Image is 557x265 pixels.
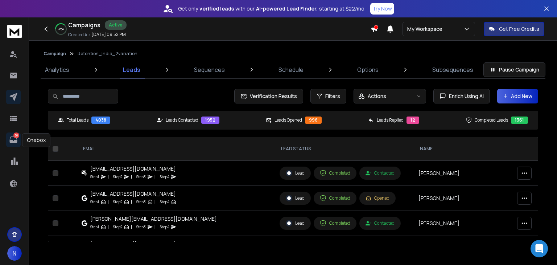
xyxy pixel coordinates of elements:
a: Schedule [274,61,308,78]
strong: verified leads [199,5,234,12]
p: Created At: [68,32,90,38]
button: Verification Results [234,89,303,103]
a: Sequences [190,61,229,78]
p: Leads Contacted [166,117,198,123]
p: | [108,223,109,231]
p: Subsequences [432,65,473,74]
th: EMAIL [77,137,275,161]
p: | [108,173,109,180]
div: Open Intercom Messenger [531,240,548,257]
p: 36 % [58,27,64,31]
td: [PERSON_NAME] [414,186,513,211]
a: Subsequences [428,61,478,78]
td: [PERSON_NAME] [414,161,513,186]
a: Analytics [41,61,74,78]
div: Completed [320,220,350,227]
p: Options [357,65,379,74]
p: Completed Leads [475,117,508,123]
p: Total Leads [67,117,88,123]
p: Step 1 [90,173,99,180]
button: Filters [310,89,346,103]
th: NAME [414,137,513,161]
p: My Workspace [407,25,445,33]
div: Active [105,20,127,30]
p: Step 1 [90,198,99,205]
p: Step 4 [160,173,169,180]
p: Actions [368,93,386,100]
button: Pause Campaign [483,62,545,77]
div: [PERSON_NAME][EMAIL_ADDRESS][DOMAIN_NAME] [90,215,217,223]
p: | [154,223,156,231]
div: 1952 [201,117,219,124]
p: Step 2 [113,198,122,205]
p: | [131,223,132,231]
p: Leads Opened [275,117,302,123]
button: N [7,246,22,261]
span: Verification Results [247,93,297,100]
span: Enrich Using AI [446,93,484,100]
div: 1361 [511,117,528,124]
p: Step 3 [136,223,146,231]
p: Step 3 [136,173,146,180]
div: [EMAIL_ADDRESS][DOMAIN_NAME] [90,240,177,248]
div: Opened [366,195,389,201]
button: Enrich Using AI [433,89,490,103]
p: [DATE] 09:52 PM [91,32,126,37]
button: Campaign [44,51,66,57]
a: Options [353,61,383,78]
p: Step 2 [113,223,122,231]
p: Leads [123,65,140,74]
th: LEAD STATUS [275,137,414,161]
div: Completed [320,170,350,176]
p: Analytics [45,65,69,74]
p: Leads Replied [377,117,404,123]
div: Contacted [366,170,395,176]
div: Onebox [22,133,50,147]
div: [EMAIL_ADDRESS][DOMAIN_NAME] [90,165,177,172]
button: Try Now [370,3,394,15]
p: Sequences [194,65,225,74]
button: Add New [497,89,538,103]
div: Lead [286,170,305,176]
span: Filters [325,93,340,100]
a: Leads [119,61,145,78]
div: 4038 [91,117,110,124]
p: Step 3 [136,198,146,205]
p: | [154,198,156,205]
td: [PERSON_NAME] [414,211,513,236]
p: Get Free Credits [499,25,539,33]
td: [PERSON_NAME] [414,236,513,261]
div: Lead [286,195,305,201]
p: Step 4 [160,223,169,231]
strong: AI-powered Lead Finder, [256,5,318,12]
div: 12 [407,117,419,124]
p: | [154,173,156,180]
p: Step 4 [160,198,169,205]
p: Get only with our starting at $22/mo [178,5,364,12]
p: 30 [13,132,19,138]
h1: Campaigns [68,21,100,29]
p: Step 2 [113,173,122,180]
div: 996 [305,117,322,124]
img: logo [7,25,22,38]
div: Contacted [366,220,395,226]
p: Schedule [278,65,304,74]
p: | [131,198,132,205]
p: | [131,173,132,180]
p: Try Now [372,5,392,12]
button: Get Free Credits [484,22,544,36]
p: Step 1 [90,223,99,231]
p: Retention_India_2variation [78,51,137,57]
a: 30 [6,132,21,147]
div: Lead [286,220,305,227]
div: [EMAIL_ADDRESS][DOMAIN_NAME] [90,190,177,197]
p: | [108,198,109,205]
div: Completed [320,195,350,201]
